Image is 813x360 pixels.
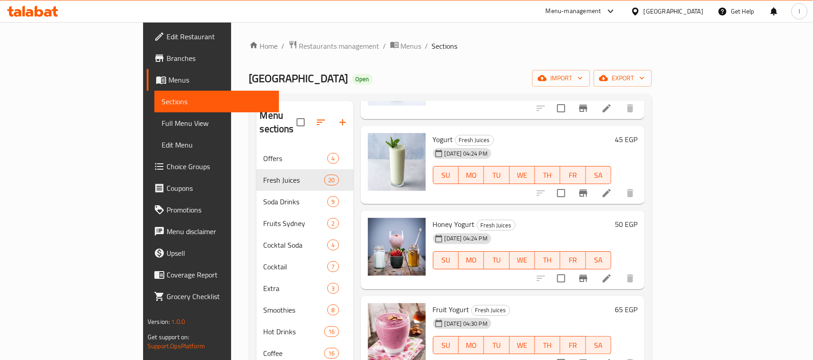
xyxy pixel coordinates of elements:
span: Promotions [167,204,272,215]
h6: 65 EGP [615,303,637,316]
span: TU [488,254,506,267]
span: MO [462,339,480,352]
button: Branch-specific-item [572,268,594,289]
span: Select to update [552,269,571,288]
span: SU [437,254,455,267]
a: Support.OpsPlatform [148,340,205,352]
span: MO [462,254,480,267]
div: Fresh Juices20 [256,169,353,191]
span: SA [590,169,608,182]
span: 3 [328,284,338,293]
button: SU [433,251,459,269]
button: FR [560,336,585,354]
span: Branches [167,53,272,64]
div: items [327,196,339,207]
span: 8 [328,306,338,314]
a: Menus [390,40,422,52]
span: 16 [325,328,338,336]
span: Soda Drinks [264,196,328,207]
span: 7 [328,263,338,271]
span: Edit Restaurant [167,31,272,42]
button: WE [510,166,535,184]
nav: breadcrumb [249,40,652,52]
span: 4 [328,241,338,249]
div: items [324,348,339,359]
button: SU [433,336,459,354]
span: import [539,73,583,84]
span: TH [539,339,557,352]
span: SU [437,339,455,352]
span: Sections [432,41,458,51]
span: Full Menu View [162,118,272,129]
button: SA [586,336,611,354]
div: Extra [264,283,328,294]
button: TH [535,336,560,354]
button: WE [510,336,535,354]
div: [GEOGRAPHIC_DATA] [644,6,703,16]
span: Grocery Checklist [167,291,272,302]
div: Offers [264,153,328,164]
li: / [425,41,428,51]
button: TH [535,166,560,184]
div: Fresh Juices [455,135,494,146]
a: Branches [147,47,279,69]
a: Edit menu item [601,273,612,284]
div: Cocktail [264,261,328,272]
span: Edit Menu [162,139,272,150]
li: / [383,41,386,51]
a: Promotions [147,199,279,221]
span: SA [590,254,608,267]
div: items [324,326,339,337]
a: Edit menu item [601,188,612,198]
a: Edit Restaurant [147,26,279,47]
a: Choice Groups [147,156,279,177]
button: MO [459,251,484,269]
span: WE [513,169,531,182]
span: Sort sections [310,111,332,133]
div: Fruits Sydney2 [256,212,353,234]
span: Select to update [552,99,571,118]
span: Select to update [552,184,571,203]
span: Select all sections [291,113,310,132]
div: items [327,240,339,250]
span: Coffee [264,348,325,359]
span: [DATE] 04:24 PM [441,149,491,158]
img: Yogurt [368,133,426,191]
span: 9 [328,198,338,206]
button: TU [484,251,509,269]
span: WE [513,254,531,267]
button: FR [560,251,585,269]
div: Cocktail7 [256,256,353,277]
span: Upsell [167,248,272,258]
button: Add section [332,111,353,133]
span: export [601,73,645,84]
button: SA [586,166,611,184]
span: 1.0.0 [171,316,185,328]
a: Upsell [147,242,279,264]
span: Fresh Juices [455,135,493,145]
div: Open [352,74,373,85]
button: delete [619,182,641,204]
h6: 45 EGP [615,133,637,146]
span: Hot Drinks [264,326,325,337]
button: TH [535,251,560,269]
a: Edit menu item [601,103,612,114]
span: Yogurt [433,133,453,146]
button: delete [619,97,641,119]
button: import [532,70,590,87]
div: Fresh Juices [477,220,516,231]
span: WE [513,339,531,352]
span: Menu disclaimer [167,226,272,237]
button: Branch-specific-item [572,97,594,119]
span: Fresh Juices [264,175,325,185]
div: Cocktal Soda [264,240,328,250]
span: Version: [148,316,170,328]
button: TU [484,166,509,184]
span: TH [539,254,557,267]
button: FR [560,166,585,184]
button: export [594,70,652,87]
button: Branch-specific-item [572,182,594,204]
